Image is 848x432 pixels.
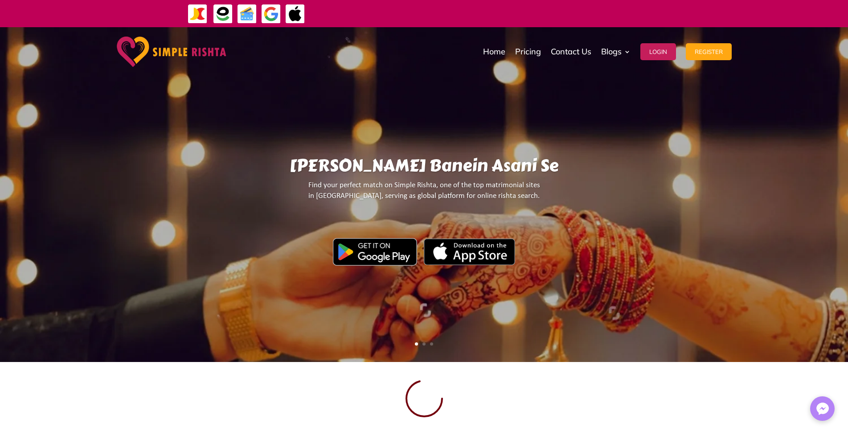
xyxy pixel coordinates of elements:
a: 1 [415,342,418,346]
a: Register [686,29,732,74]
button: Login [640,43,676,60]
a: Home [483,29,505,74]
img: GooglePay-icon [261,4,281,24]
a: Pricing [515,29,541,74]
a: 2 [422,342,426,346]
img: Credit Cards [237,4,257,24]
a: Contact Us [551,29,591,74]
img: Google Play [333,238,417,266]
button: Register [686,43,732,60]
img: ApplePay-icon [285,4,305,24]
img: EasyPaisa-icon [213,4,233,24]
a: Blogs [601,29,631,74]
h1: [PERSON_NAME] Banein Asani Se [111,156,737,180]
a: Login [640,29,676,74]
p: Find your perfect match on Simple Rishta, one of the top matrimonial sites in [GEOGRAPHIC_DATA], ... [111,180,737,209]
img: JazzCash-icon [188,4,208,24]
img: Messenger [814,400,832,418]
a: 3 [430,342,433,346]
